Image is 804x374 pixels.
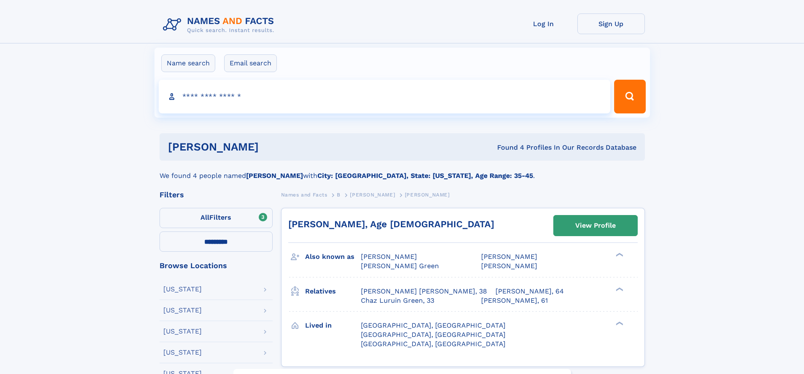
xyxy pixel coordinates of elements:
a: Chaz Luruin Green, 33 [361,296,434,305]
div: Browse Locations [160,262,273,269]
span: [PERSON_NAME] [350,192,395,198]
span: B [337,192,341,198]
a: [PERSON_NAME] [350,189,395,200]
b: [PERSON_NAME] [246,172,303,180]
div: View Profile [575,216,616,235]
button: Search Button [614,80,645,113]
h1: [PERSON_NAME] [168,142,378,152]
span: [PERSON_NAME] Green [361,262,439,270]
div: [US_STATE] [163,328,202,335]
div: We found 4 people named with . [160,161,645,181]
h3: Lived in [305,318,361,333]
label: Filters [160,208,273,228]
span: [PERSON_NAME] [481,262,537,270]
div: [US_STATE] [163,349,202,356]
a: [PERSON_NAME], Age [DEMOGRAPHIC_DATA] [288,219,494,229]
a: Sign Up [577,13,645,34]
a: Log In [510,13,577,34]
div: Filters [160,191,273,199]
div: [US_STATE] [163,307,202,314]
a: [PERSON_NAME], 64 [495,287,564,296]
div: ❯ [614,252,624,258]
span: [PERSON_NAME] [481,253,537,261]
span: [GEOGRAPHIC_DATA], [GEOGRAPHIC_DATA] [361,321,506,329]
div: Found 4 Profiles In Our Records Database [378,143,636,152]
a: [PERSON_NAME], 61 [481,296,548,305]
a: Names and Facts [281,189,328,200]
b: City: [GEOGRAPHIC_DATA], State: [US_STATE], Age Range: 35-45 [317,172,533,180]
div: [US_STATE] [163,286,202,293]
label: Name search [161,54,215,72]
label: Email search [224,54,277,72]
div: ❯ [614,286,624,292]
span: [GEOGRAPHIC_DATA], [GEOGRAPHIC_DATA] [361,340,506,348]
span: [GEOGRAPHIC_DATA], [GEOGRAPHIC_DATA] [361,331,506,339]
h3: Relatives [305,284,361,299]
input: search input [159,80,611,113]
span: [PERSON_NAME] [361,253,417,261]
span: All [200,213,209,221]
div: ❯ [614,320,624,326]
span: [PERSON_NAME] [405,192,450,198]
h3: Also known as [305,250,361,264]
a: B [337,189,341,200]
a: View Profile [554,215,637,236]
a: [PERSON_NAME] [PERSON_NAME], 38 [361,287,487,296]
img: Logo Names and Facts [160,13,281,36]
